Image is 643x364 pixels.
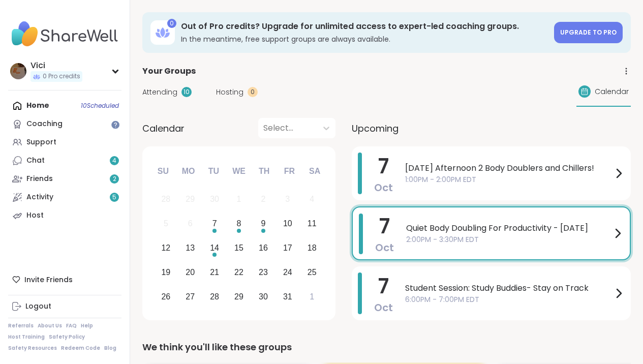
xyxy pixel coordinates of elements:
span: Calendar [595,86,629,97]
span: Calendar [142,122,185,135]
div: 25 [308,265,317,279]
div: Not available Tuesday, September 30th, 2025 [204,189,226,210]
span: Upgrade to Pro [560,28,617,37]
div: 30 [259,290,268,304]
div: Choose Sunday, October 26th, 2025 [155,286,177,308]
div: Friends [26,174,53,184]
span: 2 [113,175,116,184]
a: Chat4 [8,151,121,170]
a: Safety Policy [49,333,85,341]
span: 5 [112,193,116,202]
div: 28 [161,192,170,206]
div: Not available Sunday, September 28th, 2025 [155,189,177,210]
div: Host [26,210,44,221]
div: Not available Thursday, October 2nd, 2025 [253,189,274,210]
div: 28 [210,290,219,304]
div: 4 [310,192,314,206]
span: Hosting [216,87,243,98]
div: 16 [259,241,268,255]
div: 24 [283,265,292,279]
div: 5 [164,217,168,230]
div: Choose Saturday, November 1st, 2025 [301,286,323,308]
span: [DATE] Afternoon 2 Body Doublers and Chillers! [405,162,613,174]
div: We [228,160,250,183]
div: 31 [283,290,292,304]
a: Logout [8,297,121,316]
div: Choose Friday, October 17th, 2025 [277,237,298,259]
div: Vici [30,60,82,71]
span: 4 [112,157,116,165]
img: ShareWell Nav Logo [8,16,121,52]
div: 22 [234,265,243,279]
a: About Us [38,322,62,329]
a: Referrals [8,322,34,329]
span: Attending [142,87,177,98]
div: Not available Sunday, October 5th, 2025 [155,213,177,235]
span: 7 [379,212,390,240]
div: Choose Tuesday, October 21st, 2025 [204,261,226,283]
span: Your Groups [142,65,196,77]
div: 12 [161,241,170,255]
div: 30 [210,192,219,206]
div: Choose Saturday, October 25th, 2025 [301,261,323,283]
a: Coaching [8,115,121,133]
span: Student Session: Study Buddies- Stay on Track [405,282,613,294]
div: 8 [237,217,241,230]
div: 19 [161,265,170,279]
div: 27 [186,290,195,304]
div: 11 [308,217,317,230]
div: Choose Friday, October 10th, 2025 [277,213,298,235]
div: Not available Friday, October 3rd, 2025 [277,189,298,210]
div: 17 [283,241,292,255]
div: Logout [25,301,51,312]
a: Friends2 [8,170,121,188]
div: Chat [26,156,45,166]
div: We think you'll like these groups [142,340,631,354]
div: Choose Tuesday, October 28th, 2025 [204,286,226,308]
div: Choose Thursday, October 30th, 2025 [253,286,274,308]
h3: In the meantime, free support groups are always available. [181,34,548,44]
div: 9 [261,217,265,230]
iframe: Spotlight [111,120,119,129]
div: Choose Saturday, October 18th, 2025 [301,237,323,259]
a: Host [8,206,121,225]
div: Choose Thursday, October 9th, 2025 [253,213,274,235]
div: 20 [186,265,195,279]
div: 14 [210,241,219,255]
div: Activity [26,192,53,202]
a: Help [81,322,93,329]
span: 7 [378,272,389,300]
div: 10 [283,217,292,230]
div: Choose Tuesday, October 14th, 2025 [204,237,226,259]
div: Choose Sunday, October 19th, 2025 [155,261,177,283]
div: Choose Tuesday, October 7th, 2025 [204,213,226,235]
div: 7 [212,217,217,230]
div: Support [26,137,56,147]
div: 21 [210,265,219,279]
span: 1:00PM - 2:00PM EDT [405,174,613,185]
div: Not available Wednesday, October 1st, 2025 [228,189,250,210]
div: Choose Monday, October 27th, 2025 [179,286,201,308]
div: Choose Monday, October 20th, 2025 [179,261,201,283]
a: Upgrade to Pro [554,22,623,43]
div: Choose Friday, October 24th, 2025 [277,261,298,283]
div: Su [152,160,174,183]
div: Choose Monday, October 13th, 2025 [179,237,201,259]
div: month 2025-10 [154,187,324,309]
h3: Out of Pro credits? Upgrade for unlimited access to expert-led coaching groups. [181,21,548,32]
div: 6 [188,217,193,230]
div: Fr [278,160,300,183]
a: FAQ [66,322,77,329]
span: 2:00PM - 3:30PM EDT [406,234,611,245]
div: 10 [181,87,192,97]
div: Choose Thursday, October 16th, 2025 [253,237,274,259]
div: 3 [285,192,290,206]
div: 1 [310,290,314,304]
div: 29 [186,192,195,206]
div: 26 [161,290,170,304]
div: Not available Saturday, October 4th, 2025 [301,189,323,210]
div: Choose Wednesday, October 22nd, 2025 [228,261,250,283]
span: Oct [374,300,393,315]
div: 2 [261,192,265,206]
div: Not available Monday, October 6th, 2025 [179,213,201,235]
